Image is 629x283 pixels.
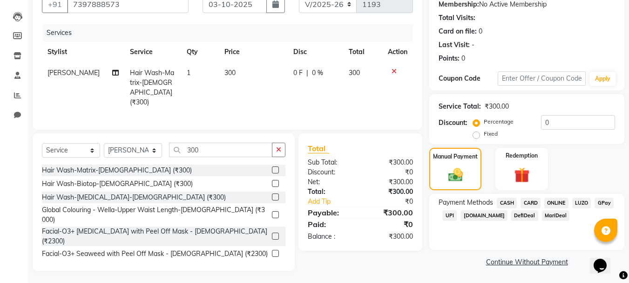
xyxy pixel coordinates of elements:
[301,158,360,167] div: Sub Total:
[43,24,420,41] div: Services
[360,167,420,177] div: ₹0
[360,177,420,187] div: ₹300.00
[498,71,586,86] input: Enter Offer / Coupon Code
[572,198,591,208] span: LUZO
[124,41,181,62] th: Service
[521,198,541,208] span: CARD
[301,219,360,230] div: Paid:
[42,166,192,175] div: Hair Wash-Matrix-[DEMOGRAPHIC_DATA] (₹300)
[439,198,493,207] span: Payment Methods
[47,69,100,77] span: [PERSON_NAME]
[439,40,470,50] div: Last Visit:
[439,74,497,83] div: Coupon Code
[544,198,568,208] span: ONLINE
[589,72,616,86] button: Apply
[130,69,174,106] span: Hair Wash-Matrix-[DEMOGRAPHIC_DATA] (₹300)
[42,41,124,62] th: Stylist
[439,13,475,23] div: Total Visits:
[484,130,498,138] label: Fixed
[169,143,272,157] input: Search or Scan
[301,187,360,197] div: Total:
[460,210,507,221] span: [DOMAIN_NAME]
[301,167,360,177] div: Discount:
[442,210,457,221] span: UPI
[42,227,268,246] div: Facial-O3+ [MEDICAL_DATA] with Peel Off Mask - [DEMOGRAPHIC_DATA] (₹2300)
[484,117,514,126] label: Percentage
[187,69,190,77] span: 1
[382,41,413,62] th: Action
[542,210,570,221] span: MariDeal
[360,158,420,167] div: ₹300.00
[312,68,323,78] span: 0 %
[301,207,360,218] div: Payable:
[181,41,219,62] th: Qty
[439,118,467,128] div: Discount:
[219,41,288,62] th: Price
[301,232,360,242] div: Balance :
[42,193,226,202] div: Hair Wash-[MEDICAL_DATA]-[DEMOGRAPHIC_DATA] (₹300)
[301,197,370,207] a: Add Tip
[301,177,360,187] div: Net:
[360,207,420,218] div: ₹300.00
[506,152,538,160] label: Redemption
[42,249,268,259] div: Facial-O3+ Seaweed with Peel Off Mask - [DEMOGRAPHIC_DATA] (₹2300)
[595,198,614,208] span: GPay
[479,27,482,36] div: 0
[472,40,474,50] div: -
[439,27,477,36] div: Card on file:
[343,41,383,62] th: Total
[293,68,303,78] span: 0 F
[439,54,460,63] div: Points:
[306,68,308,78] span: |
[511,210,538,221] span: DefiDeal
[509,166,534,185] img: _gift.svg
[433,152,478,161] label: Manual Payment
[360,232,420,242] div: ₹300.00
[431,257,622,267] a: Continue Without Payment
[485,102,509,111] div: ₹300.00
[360,219,420,230] div: ₹0
[308,144,329,153] span: Total
[349,69,360,77] span: 300
[42,179,193,189] div: Hair Wash-Biotop-[DEMOGRAPHIC_DATA] (₹300)
[461,54,465,63] div: 0
[360,187,420,197] div: ₹300.00
[439,102,481,111] div: Service Total:
[497,198,517,208] span: CASH
[42,205,268,225] div: Global Colouring - Wella-Upper Waist Length-[DEMOGRAPHIC_DATA] (₹3000)
[590,246,620,274] iframe: chat widget
[444,166,467,183] img: _cash.svg
[288,41,343,62] th: Disc
[371,197,420,207] div: ₹0
[224,69,236,77] span: 300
